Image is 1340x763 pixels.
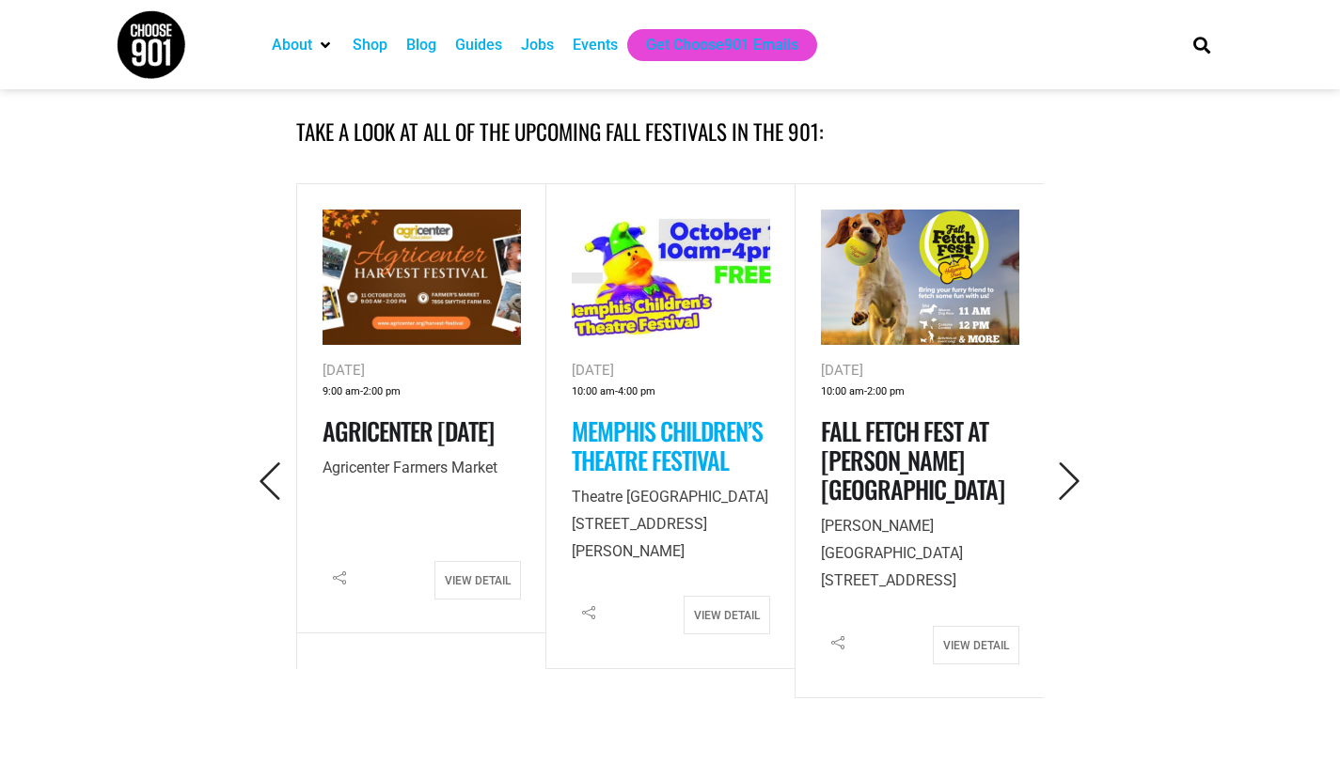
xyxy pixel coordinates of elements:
i: Share [323,561,356,595]
div: - [572,382,770,402]
p: [STREET_ADDRESS] [821,513,1019,594]
a: Jobs [521,34,554,56]
a: Shop [353,34,387,56]
span: [DATE] [821,362,863,379]
button: Previous [244,459,296,505]
span: [DATE] [572,362,614,379]
nav: Main nav [262,29,1161,61]
a: Agricenter [DATE] [323,413,494,449]
a: Get Choose901 Emails [646,34,798,56]
i: Next [1050,462,1089,501]
span: [PERSON_NAME][GEOGRAPHIC_DATA] [821,517,963,562]
i: Share [572,596,606,630]
i: Previous [251,462,290,501]
span: Agricenter Farmers Market [323,459,497,476]
span: 2:00 pm [867,382,905,402]
span: 10:00 am [821,382,864,402]
span: Theatre [GEOGRAPHIC_DATA] [572,488,768,506]
a: About [272,34,312,56]
a: View Detail [434,561,521,599]
p: [STREET_ADDRESS][PERSON_NAME] [572,484,770,565]
span: 2:00 pm [363,382,401,402]
i: Share [821,626,855,660]
a: Guides [455,34,502,56]
div: Search [1186,29,1217,60]
a: Blog [406,34,436,56]
a: View Detail [684,596,770,634]
div: About [262,29,343,61]
span: 10:00 am [572,382,615,402]
a: Memphis Children’s Theatre Festival [572,413,763,478]
h4: Take a look at all of the upcoming fall festivals in the 901: [296,116,1044,148]
a: View Detail [933,626,1019,664]
div: - [821,382,1019,402]
span: 4:00 pm [618,382,655,402]
button: Next [1044,459,1096,505]
a: Fall Fetch Fest at [PERSON_NAME][GEOGRAPHIC_DATA] [821,413,1004,507]
span: 9:00 am [323,382,360,402]
div: - [323,382,521,402]
a: Events [573,34,618,56]
span: [DATE] [323,362,365,379]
